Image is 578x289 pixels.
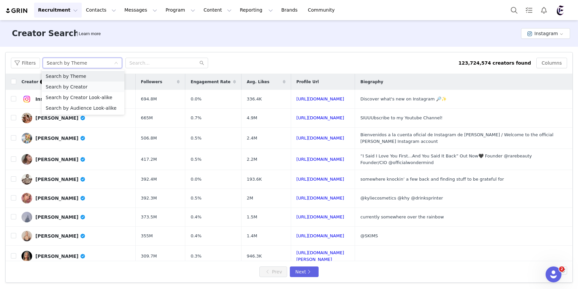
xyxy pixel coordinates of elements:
img: v2 [22,212,32,222]
img: v2 [22,94,32,104]
span: 506.8M [141,135,157,142]
div: [PERSON_NAME] [35,157,86,162]
button: Notifications [537,3,551,18]
button: Reporting [236,3,277,18]
img: v2 [22,231,32,241]
button: Recruitment [34,3,82,18]
a: [URL][DOMAIN_NAME] [296,136,344,141]
input: Search... [125,58,208,68]
span: Biography [360,79,383,85]
span: 0.7% [191,115,201,121]
button: Profile [552,5,573,16]
span: 694.8M [141,96,157,102]
span: 665M [141,115,153,121]
span: 0.3% [191,253,201,260]
img: grin logo [5,8,28,14]
span: @SKIMS [360,233,378,238]
div: [PERSON_NAME] [35,115,86,121]
img: v2 [22,133,32,144]
a: [PERSON_NAME] [22,193,130,203]
span: 392.4M [141,176,157,183]
span: 1.5M [247,214,257,220]
span: @kyliecosmetics @khy @drinksprinter [360,196,443,201]
span: 0.4% [191,233,201,239]
span: Bienvenidos a la cuenta oficial de Instagram de [PERSON_NAME] / Welcome to the official [PERSON_N... [360,132,553,144]
span: Profile Url [296,79,319,85]
a: [URL][DOMAIN_NAME] [296,96,344,101]
span: 2.2M [247,156,257,163]
span: 1.4M [247,233,257,239]
a: [PERSON_NAME] [22,174,130,185]
div: [PERSON_NAME] [35,214,86,220]
div: Search by Theme [47,58,87,68]
span: 4.9M [247,115,257,121]
a: [PERSON_NAME] [22,251,130,261]
span: Discover what's new on Instagram 🔎✨ [360,96,447,101]
span: 309.7M [141,253,157,260]
span: 0.0% [191,96,201,102]
button: Search [507,3,521,18]
span: 2.4M [247,135,257,142]
span: 2 [559,266,564,272]
span: somewhere knockin’ a few back and finding stuff to be grateful for [360,177,504,182]
div: Tooltip anchor [39,79,45,85]
a: [PERSON_NAME] [22,231,130,241]
button: Contacts [82,3,120,18]
li: Search by Audience Look-alike [42,103,124,113]
span: “I Said I Love You First…And You Said It Back” Out Now🖤 Founder @rarebeauty Founder/CIO @official... [360,153,532,165]
h3: Creator Search [12,28,79,39]
div: [PERSON_NAME] [35,233,86,239]
span: 336.4K [247,96,262,102]
span: 946.3K [247,253,262,260]
a: Brands [277,3,303,18]
span: currently somewhere over the rainbow [360,214,444,219]
a: [URL][DOMAIN_NAME] [296,115,344,120]
a: [PERSON_NAME] [22,212,130,222]
iframe: Intercom live chat [546,266,561,282]
button: Content [200,3,236,18]
a: [URL][DOMAIN_NAME] [296,233,344,238]
a: [URL][DOMAIN_NAME] [296,157,344,162]
img: v2 [22,251,32,261]
i: icon: down [114,61,118,66]
span: Avg. Likes [247,79,270,85]
span: 373.5M [141,214,157,220]
a: [PERSON_NAME] [22,113,130,123]
a: [URL][DOMAIN_NAME] [296,177,344,182]
button: Messages [120,3,161,18]
a: [URL][DOMAIN_NAME] [296,214,344,219]
img: v2 [22,113,32,123]
div: [PERSON_NAME] [35,196,86,201]
span: 355M [141,233,153,239]
div: Instagram [35,96,69,102]
span: 0.5% [191,195,201,202]
a: [PERSON_NAME] [22,154,130,165]
a: Instagram [22,94,130,104]
a: Community [304,3,342,18]
span: Engagement Rate [191,79,230,85]
button: Prev [259,266,287,277]
img: v2 [22,174,32,185]
img: v2 [22,193,32,203]
span: 392.3M [141,195,157,202]
li: Search by Creator Look-alike [42,92,124,103]
button: Filters [11,58,40,68]
button: Program [161,3,199,18]
button: Columns [536,58,567,68]
i: icon: search [200,61,204,65]
span: 0.0% [191,176,201,183]
button: Next [290,266,318,277]
span: 2M [247,195,253,202]
a: Tasks [522,3,536,18]
div: [PERSON_NAME] [35,177,86,182]
a: [URL][DOMAIN_NAME][PERSON_NAME] [296,250,344,262]
span: SIUUUbscribe to my Youtube Channel! [360,115,443,120]
span: Followers [141,79,162,85]
span: 0.5% [191,135,201,142]
span: 193.6K [247,176,262,183]
div: 123,724,574 creators found [459,60,531,67]
img: v2 [22,154,32,165]
span: 417.2M [141,156,157,163]
a: [URL][DOMAIN_NAME] [296,196,344,201]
